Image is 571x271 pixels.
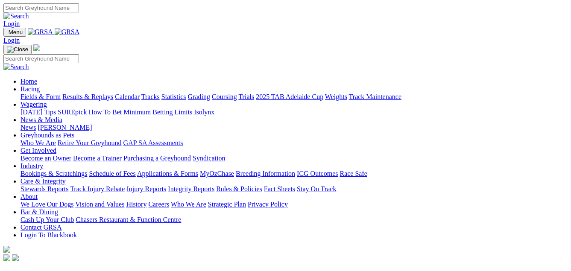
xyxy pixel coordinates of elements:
[20,162,43,169] a: Industry
[123,139,183,146] a: GAP SA Assessments
[20,85,40,93] a: Racing
[168,185,214,192] a: Integrity Reports
[20,208,58,216] a: Bar & Dining
[148,201,169,208] a: Careers
[55,28,80,36] img: GRSA
[3,28,26,37] button: Toggle navigation
[20,201,568,208] div: About
[3,246,10,253] img: logo-grsa-white.png
[20,93,568,101] div: Racing
[20,139,56,146] a: Who We Are
[297,170,338,177] a: ICG Outcomes
[194,108,214,116] a: Isolynx
[141,93,160,100] a: Tracks
[126,185,166,192] a: Injury Reports
[236,170,295,177] a: Breeding Information
[20,154,71,162] a: Become an Owner
[9,29,23,35] span: Menu
[20,116,62,123] a: News & Media
[20,124,36,131] a: News
[188,93,210,100] a: Grading
[28,28,53,36] img: GRSA
[20,231,77,239] a: Login To Blackbook
[33,44,40,51] img: logo-grsa-white.png
[20,170,87,177] a: Bookings & Scratchings
[161,93,186,100] a: Statistics
[208,201,246,208] a: Strategic Plan
[349,93,401,100] a: Track Maintenance
[20,178,66,185] a: Care & Integrity
[76,216,181,223] a: Chasers Restaurant & Function Centre
[20,185,568,193] div: Care & Integrity
[20,93,61,100] a: Fields & Form
[3,45,32,54] button: Toggle navigation
[3,63,29,71] img: Search
[20,147,56,154] a: Get Involved
[340,170,367,177] a: Race Safe
[3,12,29,20] img: Search
[264,185,295,192] a: Fact Sheets
[256,93,323,100] a: 2025 TAB Adelaide Cup
[89,170,135,177] a: Schedule of Fees
[126,201,146,208] a: History
[193,154,225,162] a: Syndication
[216,185,262,192] a: Rules & Policies
[20,101,47,108] a: Wagering
[3,20,20,27] a: Login
[7,46,28,53] img: Close
[137,170,198,177] a: Applications & Forms
[20,78,37,85] a: Home
[3,37,20,44] a: Login
[20,216,568,224] div: Bar & Dining
[20,193,38,200] a: About
[20,108,56,116] a: [DATE] Tips
[171,201,206,208] a: Who We Are
[73,154,122,162] a: Become a Trainer
[200,170,234,177] a: MyOzChase
[38,124,92,131] a: [PERSON_NAME]
[20,108,568,116] div: Wagering
[115,93,140,100] a: Calendar
[3,254,10,261] img: facebook.svg
[20,170,568,178] div: Industry
[325,93,347,100] a: Weights
[70,185,125,192] a: Track Injury Rebate
[58,108,87,116] a: SUREpick
[20,131,74,139] a: Greyhounds as Pets
[123,154,191,162] a: Purchasing a Greyhound
[20,154,568,162] div: Get Involved
[238,93,254,100] a: Trials
[248,201,288,208] a: Privacy Policy
[58,139,122,146] a: Retire Your Greyhound
[89,108,122,116] a: How To Bet
[123,108,192,116] a: Minimum Betting Limits
[62,93,113,100] a: Results & Replays
[3,3,79,12] input: Search
[20,185,68,192] a: Stewards Reports
[297,185,336,192] a: Stay On Track
[20,124,568,131] div: News & Media
[12,254,19,261] img: twitter.svg
[20,139,568,147] div: Greyhounds as Pets
[75,201,124,208] a: Vision and Values
[212,93,237,100] a: Coursing
[20,224,61,231] a: Contact GRSA
[20,201,73,208] a: We Love Our Dogs
[3,54,79,63] input: Search
[20,216,74,223] a: Cash Up Your Club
